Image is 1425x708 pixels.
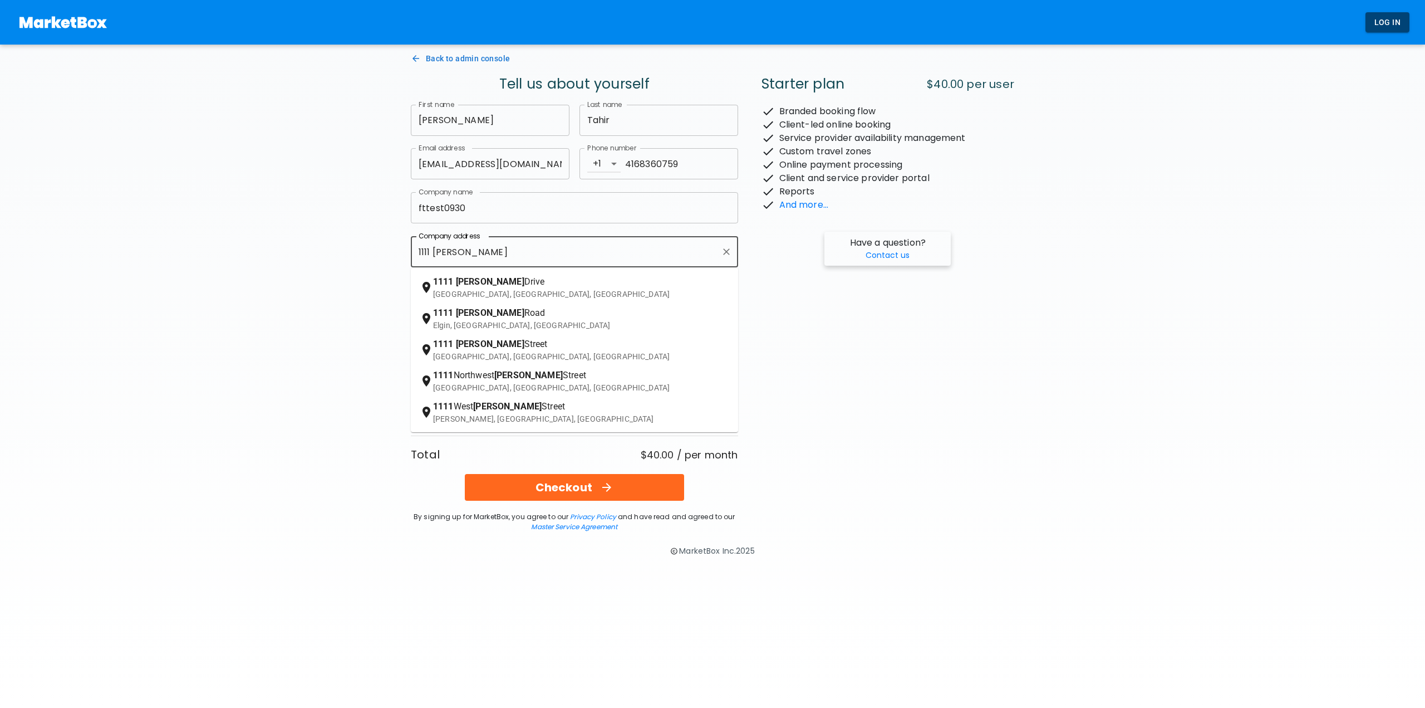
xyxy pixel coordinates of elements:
[641,447,738,462] p: $40.00 / per month
[542,401,565,412] span: Street
[419,187,473,197] label: Company name
[779,158,903,172] p: Online payment processing
[411,446,440,463] p: Total
[473,401,542,412] span: [PERSON_NAME]
[779,145,872,158] p: Custom travel zones
[779,131,966,145] p: Service provider availability management
[433,413,729,424] p: [PERSON_NAME], [GEOGRAPHIC_DATA], [GEOGRAPHIC_DATA]
[535,479,593,496] p: Checkout
[494,370,563,380] span: [PERSON_NAME]
[570,512,616,521] a: Privacy Policy
[419,143,465,153] label: Email address
[411,507,738,536] p: By signing up for MarketBox, you agree to our and have read and agreed to our
[866,250,910,261] a: Contact us
[779,118,891,131] p: Client-led online booking
[456,307,524,318] span: [PERSON_NAME]
[850,236,926,250] p: Have a question?
[524,307,546,318] span: Road
[779,105,876,118] p: Branded booking flow
[563,370,586,380] span: Street
[433,382,729,393] p: [GEOGRAPHIC_DATA], [GEOGRAPHIC_DATA], [GEOGRAPHIC_DATA]
[456,339,524,349] span: [PERSON_NAME]
[465,474,684,501] button: Checkout
[419,231,480,241] label: Company address
[587,143,637,153] label: Phone number
[524,276,545,287] span: Drive
[679,545,754,557] p: MarketBox Inc. 2025
[779,198,829,211] a: And more...
[433,289,729,300] p: [GEOGRAPHIC_DATA], [GEOGRAPHIC_DATA], [GEOGRAPHIC_DATA]
[779,172,930,185] p: Client and service provider portal
[456,276,524,287] span: [PERSON_NAME]
[1365,12,1409,33] button: Log In
[587,100,622,109] label: Last name
[419,100,454,109] label: First name
[454,370,494,380] span: Northwest
[531,522,617,531] a: Master Service Agreement
[524,339,548,349] span: Street
[433,276,454,287] span: 1111
[779,185,815,198] p: Reports
[433,307,454,318] span: 1111
[761,74,845,95] p: Starter plan
[416,241,705,262] input: Company addressClear​
[433,351,729,362] p: [GEOGRAPHIC_DATA], [GEOGRAPHIC_DATA], [GEOGRAPHIC_DATA]
[433,370,454,380] span: 1111
[433,339,454,349] span: 1111
[927,76,1014,92] p: $40.00 per user
[433,401,454,412] span: 1111
[433,320,729,331] p: Elgin, [GEOGRAPHIC_DATA], [GEOGRAPHIC_DATA]
[426,54,510,63] span: Back to admin console
[411,53,510,64] button: Back to admin console
[719,244,734,260] button: Clear
[454,401,474,412] span: West
[499,74,650,95] p: Tell us about yourself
